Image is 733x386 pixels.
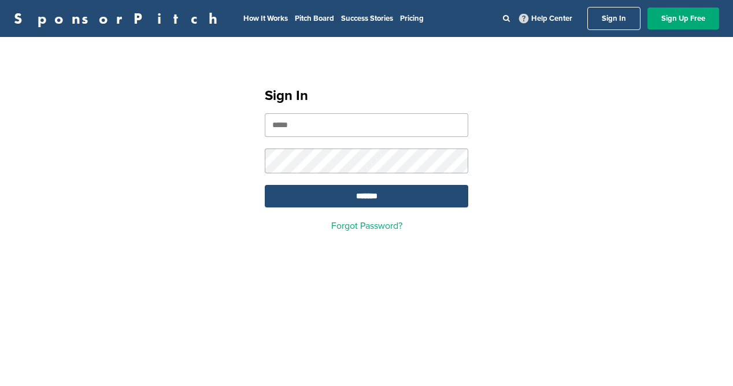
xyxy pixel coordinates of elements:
[14,11,225,26] a: SponsorPitch
[400,14,424,23] a: Pricing
[587,7,641,30] a: Sign In
[647,8,719,29] a: Sign Up Free
[517,12,575,25] a: Help Center
[341,14,393,23] a: Success Stories
[331,220,402,232] a: Forgot Password?
[295,14,334,23] a: Pitch Board
[243,14,288,23] a: How It Works
[265,86,468,106] h1: Sign In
